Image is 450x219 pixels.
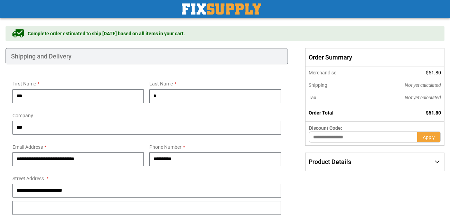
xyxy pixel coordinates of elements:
[149,144,181,150] span: Phone Number
[309,110,334,116] strong: Order Total
[182,3,261,15] a: store logo
[149,81,173,86] span: Last Name
[405,82,441,88] span: Not yet calculated
[423,135,435,140] span: Apply
[417,131,441,143] button: Apply
[305,66,367,79] th: Merchandise
[6,48,288,65] div: Shipping and Delivery
[405,95,441,100] span: Not yet calculated
[309,158,351,165] span: Product Details
[305,91,367,104] th: Tax
[12,81,36,86] span: First Name
[12,144,43,150] span: Email Address
[309,125,342,131] span: Discount Code:
[426,110,441,116] span: $51.80
[12,113,33,118] span: Company
[426,70,441,75] span: $51.80
[309,82,327,88] span: Shipping
[28,30,185,37] span: Complete order estimated to ship [DATE] based on all items in your cart.
[305,48,444,67] span: Order Summary
[12,176,44,181] span: Street Address
[182,3,261,15] img: Fix Industrial Supply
